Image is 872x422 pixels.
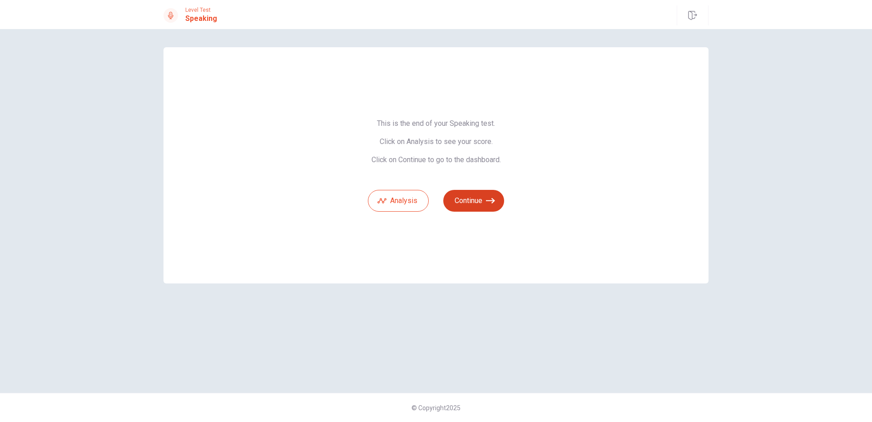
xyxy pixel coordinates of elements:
span: © Copyright 2025 [411,404,461,412]
span: Level Test [185,7,217,13]
h1: Speaking [185,13,217,24]
button: Continue [443,190,504,212]
button: Analysis [368,190,429,212]
span: This is the end of your Speaking test. Click on Analysis to see your score. Click on Continue to ... [368,119,504,164]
